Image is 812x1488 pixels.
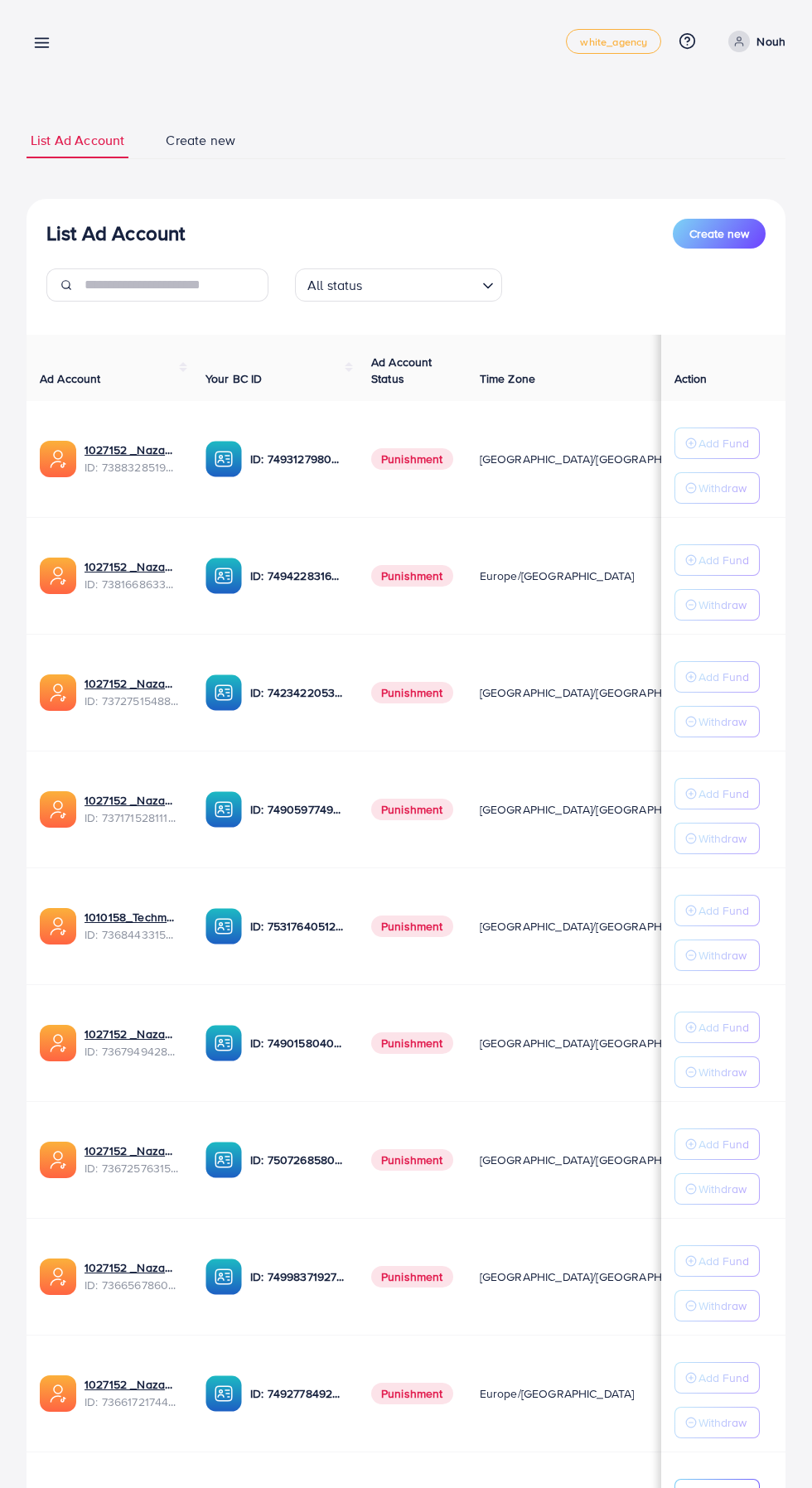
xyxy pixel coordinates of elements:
[85,693,179,709] span: ID: 7372751548805726224
[250,800,345,819] p: ID: 7490597749134508040
[85,558,179,592] div: <span class='underline'>1027152 _Nazaagency_023</span></br>7381668633665093648
[371,1266,453,1288] span: Punishment
[85,1277,179,1293] span: ID: 7366567860828749825
[40,370,101,387] span: Ad Account
[698,1296,747,1316] p: Withdraw
[698,550,749,570] p: Add Fund
[371,1032,453,1054] span: Punishment
[250,1267,345,1287] p: ID: 7499837192777400321
[480,1385,635,1402] span: Europe/[GEOGRAPHIC_DATA]
[85,1160,179,1176] span: ID: 7367257631523782657
[674,1128,760,1160] button: Add Fund
[480,568,635,584] span: Europe/[GEOGRAPHIC_DATA]
[480,918,710,935] span: [GEOGRAPHIC_DATA]/[GEOGRAPHIC_DATA]
[40,1025,76,1061] img: ic-ads-acc.e4c84228.svg
[46,221,185,245] h3: List Ad Account
[205,791,242,828] img: ic-ba-acc.ded83a64.svg
[85,1143,179,1176] div: <span class='underline'>1027152 _Nazaagency_016</span></br>7367257631523782657
[205,558,242,594] img: ic-ba-acc.ded83a64.svg
[689,225,749,242] span: Create new
[371,682,453,703] span: Punishment
[698,1179,747,1199] p: Withdraw
[85,442,179,458] a: 1027152 _Nazaagency_019
[250,1384,345,1403] p: ID: 7492778492849930241
[698,1251,749,1271] p: Add Fund
[480,801,710,818] span: [GEOGRAPHIC_DATA]/[GEOGRAPHIC_DATA]
[368,270,476,297] input: Search for option
[250,916,345,936] p: ID: 7531764051207716871
[85,576,179,592] span: ID: 7381668633665093648
[250,1150,345,1170] p: ID: 7507268580682137618
[205,908,242,944] img: ic-ba-acc.ded83a64.svg
[85,442,179,476] div: <span class='underline'>1027152 _Nazaagency_019</span></br>7388328519014645761
[480,1268,710,1285] span: [GEOGRAPHIC_DATA]/[GEOGRAPHIC_DATA]
[40,1259,76,1295] img: ic-ads-acc.e4c84228.svg
[40,908,76,944] img: ic-ads-acc.e4c84228.svg
[85,459,179,476] span: ID: 7388328519014645761
[674,370,708,387] span: Action
[40,1375,76,1412] img: ic-ads-acc.e4c84228.svg
[674,428,760,459] button: Add Fund
[85,909,179,925] a: 1010158_Techmanistan pk acc_1715599413927
[85,1026,179,1042] a: 1027152 _Nazaagency_003
[698,784,749,804] p: Add Fund
[674,1056,760,1088] button: Withdraw
[371,799,453,820] span: Punishment
[85,909,179,943] div: <span class='underline'>1010158_Techmanistan pk acc_1715599413927</span></br>7368443315504726017
[85,1259,179,1276] a: 1027152 _Nazaagency_0051
[371,1149,453,1171] span: Punishment
[480,451,710,467] span: [GEOGRAPHIC_DATA]/[GEOGRAPHIC_DATA]
[674,472,760,504] button: Withdraw
[698,1017,749,1037] p: Add Fund
[85,675,179,692] a: 1027152 _Nazaagency_007
[85,1376,179,1410] div: <span class='underline'>1027152 _Nazaagency_018</span></br>7366172174454882305
[698,829,747,848] p: Withdraw
[304,273,366,297] span: All status
[674,706,760,737] button: Withdraw
[85,1026,179,1060] div: <span class='underline'>1027152 _Nazaagency_003</span></br>7367949428067450896
[698,595,747,615] p: Withdraw
[85,1259,179,1293] div: <span class='underline'>1027152 _Nazaagency_0051</span></br>7366567860828749825
[205,1375,242,1412] img: ic-ba-acc.ded83a64.svg
[205,1259,242,1295] img: ic-ba-acc.ded83a64.svg
[205,370,263,387] span: Your BC ID
[371,565,453,587] span: Punishment
[566,29,661,54] a: white_agency
[698,901,749,920] p: Add Fund
[40,441,76,477] img: ic-ads-acc.e4c84228.svg
[698,433,749,453] p: Add Fund
[205,674,242,711] img: ic-ba-acc.ded83a64.svg
[674,1012,760,1043] button: Add Fund
[85,675,179,709] div: <span class='underline'>1027152 _Nazaagency_007</span></br>7372751548805726224
[698,1368,749,1388] p: Add Fund
[480,1152,710,1168] span: [GEOGRAPHIC_DATA]/[GEOGRAPHIC_DATA]
[85,792,179,809] a: 1027152 _Nazaagency_04
[40,791,76,828] img: ic-ads-acc.e4c84228.svg
[371,448,453,470] span: Punishment
[698,1062,747,1082] p: Withdraw
[371,916,453,937] span: Punishment
[85,1394,179,1410] span: ID: 7366172174454882305
[31,131,124,150] span: List Ad Account
[674,1290,760,1321] button: Withdraw
[698,478,747,498] p: Withdraw
[698,945,747,965] p: Withdraw
[698,712,747,732] p: Withdraw
[85,1143,179,1159] a: 1027152 _Nazaagency_016
[698,1134,749,1154] p: Add Fund
[166,131,235,150] span: Create new
[85,809,179,826] span: ID: 7371715281112170513
[250,1033,345,1053] p: ID: 7490158040596217873
[40,558,76,594] img: ic-ads-acc.e4c84228.svg
[674,940,760,971] button: Withdraw
[674,1362,760,1394] button: Add Fund
[674,589,760,621] button: Withdraw
[85,558,179,575] a: 1027152 _Nazaagency_023
[722,31,785,52] a: Nouh
[40,674,76,711] img: ic-ads-acc.e4c84228.svg
[40,1142,76,1178] img: ic-ads-acc.e4c84228.svg
[205,441,242,477] img: ic-ba-acc.ded83a64.svg
[756,31,785,51] p: Nouh
[674,823,760,854] button: Withdraw
[85,792,179,826] div: <span class='underline'>1027152 _Nazaagency_04</span></br>7371715281112170513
